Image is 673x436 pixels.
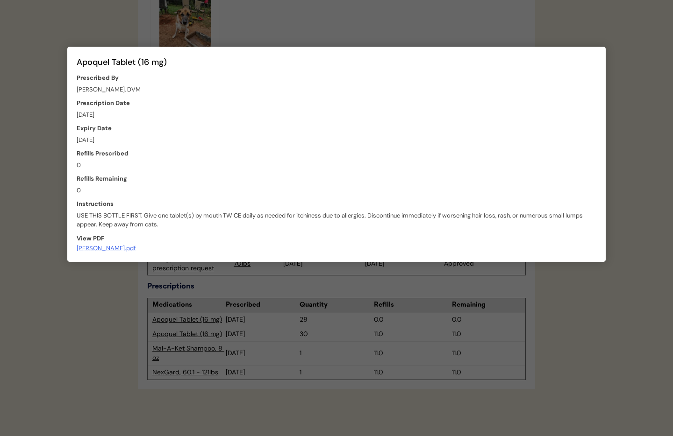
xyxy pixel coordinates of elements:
div: [DATE] [77,110,94,120]
div: Prescribed By [77,73,119,83]
div: Expiry Date [77,124,112,133]
div: [PERSON_NAME].pdf [77,245,136,252]
div: [DATE] [77,135,94,145]
div: Instructions [77,199,114,209]
div: Prescription Date [77,98,130,108]
div: [PERSON_NAME], DVM [77,85,141,94]
div: 0 [77,161,81,170]
div: Refills Remaining [77,174,127,183]
div: Apoquel Tablet (16 mg) [77,56,596,69]
div: USE THIS BOTTLE FIRST. Give one tablet(s) by mouth TWICE daily as needed for itchiness due to all... [77,211,596,229]
div: Refills Prescribed [77,149,129,158]
div: View PDF [77,234,104,243]
div: 0 [77,186,81,195]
